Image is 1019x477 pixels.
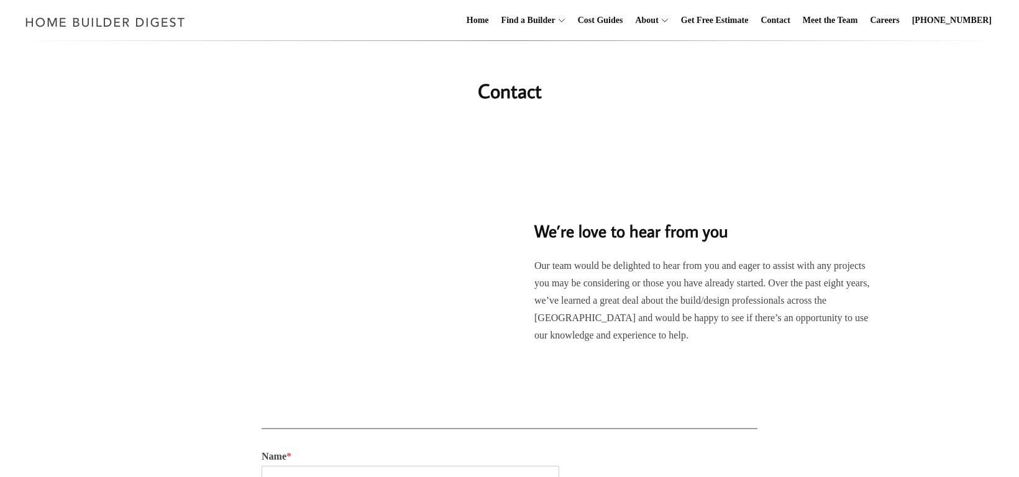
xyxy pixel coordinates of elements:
a: Meet the Team [798,1,863,40]
a: Contact [756,1,795,40]
a: Find a Builder [496,1,555,40]
a: [PHONE_NUMBER] [907,1,997,40]
h2: We’re love to hear from you [534,201,882,243]
a: Get Free Estimate [676,1,754,40]
label: Name [262,450,757,463]
a: Home [462,1,494,40]
h1: Contact [262,76,757,106]
a: Careers [866,1,905,40]
a: About [630,1,658,40]
img: Home Builder Digest [20,10,191,34]
p: Our team would be delighted to hear from you and eager to assist with any projects you may be con... [534,257,882,344]
a: Cost Guides [573,1,628,40]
